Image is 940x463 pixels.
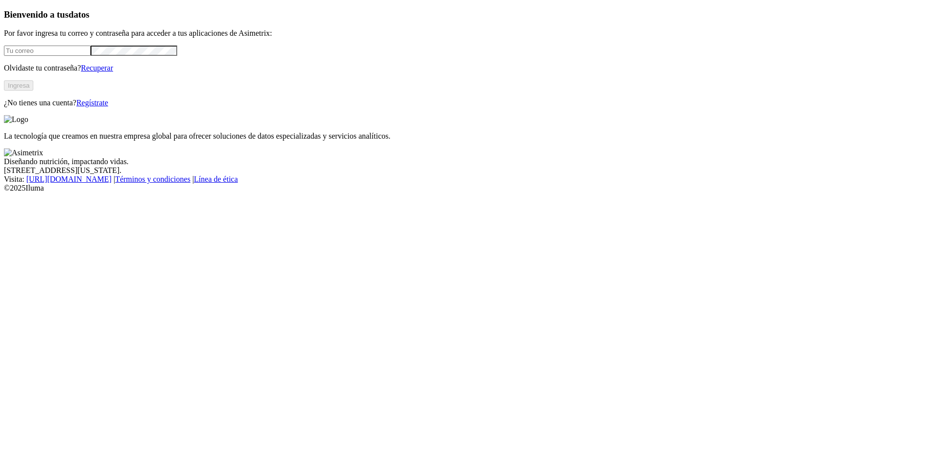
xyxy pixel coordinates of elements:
[69,9,90,20] span: datos
[76,98,108,107] a: Regístrate
[4,9,936,20] h3: Bienvenido a tus
[4,46,91,56] input: Tu correo
[4,148,43,157] img: Asimetrix
[4,166,936,175] div: [STREET_ADDRESS][US_STATE].
[194,175,238,183] a: Línea de ética
[4,175,936,184] div: Visita : | |
[4,80,33,91] button: Ingresa
[4,29,936,38] p: Por favor ingresa tu correo y contraseña para acceder a tus aplicaciones de Asimetrix:
[81,64,113,72] a: Recuperar
[4,132,936,141] p: La tecnología que creamos en nuestra empresa global para ofrecer soluciones de datos especializad...
[4,98,936,107] p: ¿No tienes una cuenta?
[4,115,28,124] img: Logo
[115,175,190,183] a: Términos y condiciones
[4,157,936,166] div: Diseñando nutrición, impactando vidas.
[4,64,936,73] p: Olvidaste tu contraseña?
[4,184,936,193] div: © 2025 Iluma
[26,175,112,183] a: [URL][DOMAIN_NAME]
